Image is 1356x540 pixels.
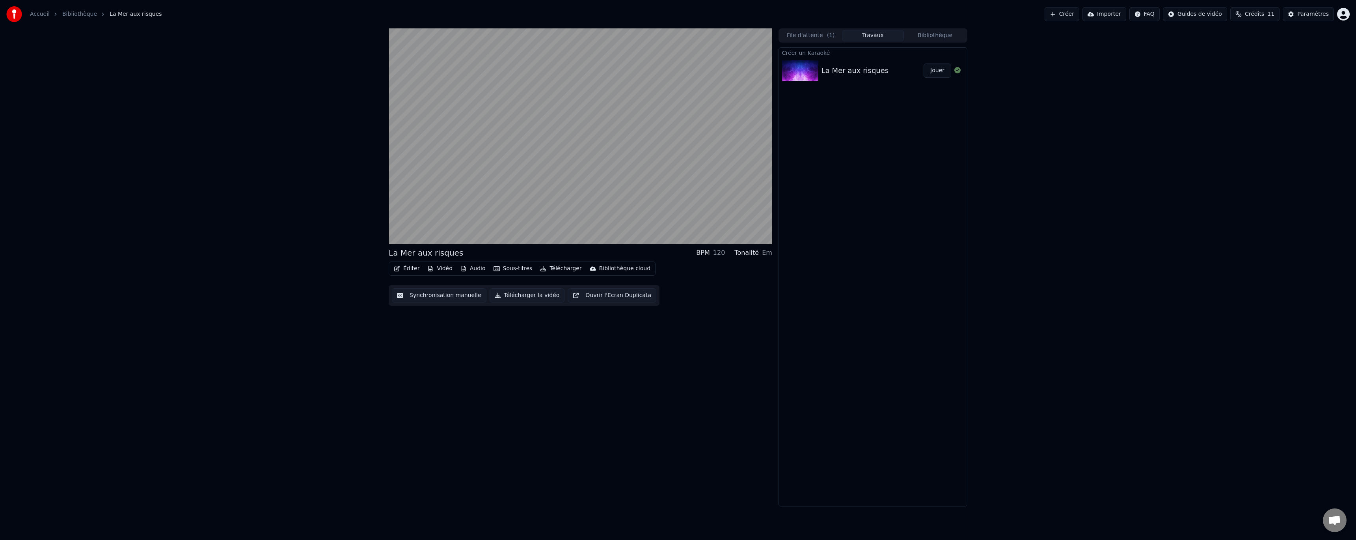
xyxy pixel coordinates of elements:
[1230,7,1280,21] button: Crédits11
[6,6,22,22] img: youka
[1045,7,1079,21] button: Créer
[1163,7,1227,21] button: Guides de vidéo
[62,10,97,18] a: Bibliothèque
[924,64,951,78] button: Jouer
[1323,508,1347,532] a: Ouvrir le chat
[599,265,650,273] div: Bibliothèque cloud
[391,263,423,274] button: Éditer
[457,263,489,274] button: Audio
[827,32,835,39] span: ( 1 )
[696,248,710,258] div: BPM
[762,248,772,258] div: Em
[842,30,904,41] button: Travaux
[568,288,656,303] button: Ouvrir l'Ecran Duplicata
[1082,7,1126,21] button: Importer
[392,288,486,303] button: Synchronisation manuelle
[30,10,50,18] a: Accueil
[490,288,565,303] button: Télécharger la vidéo
[1267,10,1274,18] span: 11
[537,263,585,274] button: Télécharger
[821,65,888,76] div: La Mer aux risques
[424,263,455,274] button: Vidéo
[713,248,725,258] div: 120
[490,263,536,274] button: Sous-titres
[1129,7,1160,21] button: FAQ
[734,248,759,258] div: Tonalité
[1245,10,1264,18] span: Crédits
[110,10,162,18] span: La Mer aux risques
[904,30,966,41] button: Bibliothèque
[1283,7,1334,21] button: Paramètres
[389,247,463,258] div: La Mer aux risques
[1297,10,1329,18] div: Paramètres
[780,30,842,41] button: File d'attente
[30,10,162,18] nav: breadcrumb
[779,48,967,57] div: Créer un Karaoké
